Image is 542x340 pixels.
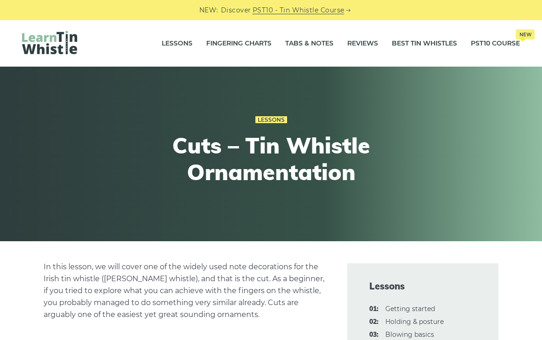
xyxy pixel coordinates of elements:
img: LearnTinWhistle.com [22,31,77,54]
a: Lessons [162,32,192,55]
a: 03:Blowing basics [385,330,434,339]
a: Lessons [255,116,287,124]
a: PST10 CourseNew [471,32,520,55]
span: Lessons [369,280,476,293]
a: Best Tin Whistles [392,32,457,55]
a: Tabs & Notes [285,32,333,55]
a: Reviews [347,32,378,55]
a: 02:Holding & posture [385,317,444,326]
a: 01:Getting started [385,305,435,313]
span: 01: [369,304,378,315]
span: New [516,29,535,40]
p: In this lesson, we will cover one of the widely used note decorations for the Irish tin whistle (... [44,261,325,321]
span: 02: [369,317,378,328]
h1: Cuts – Tin Whistle Ornamentation [102,132,440,185]
a: Fingering Charts [206,32,271,55]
